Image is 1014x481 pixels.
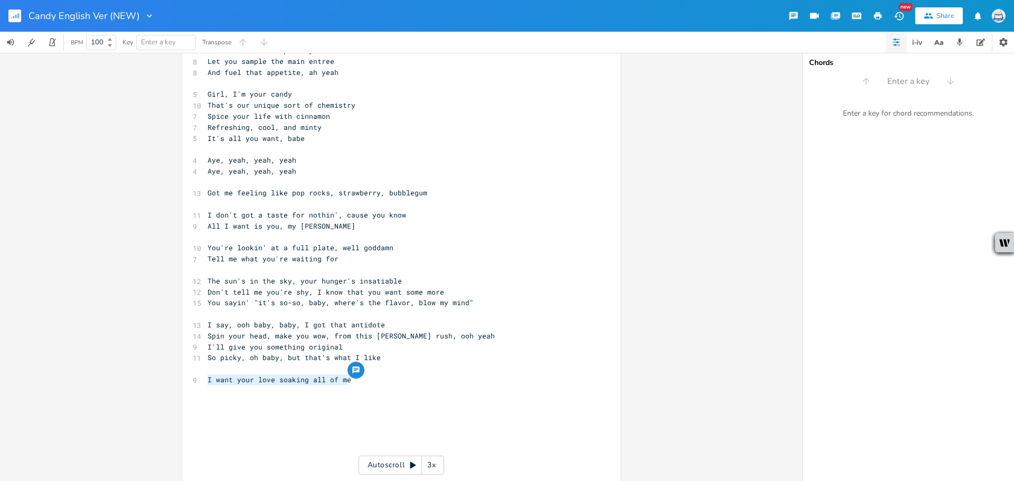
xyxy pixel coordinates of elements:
[887,76,929,88] span: Enter a key
[208,111,330,121] span: Spice your life with cinnamon
[803,102,1014,125] div: Enter a key for chord recommendations.
[208,298,474,307] span: You sayin' "it's so-so, baby, where's the flavor, blow my mind"
[208,287,444,297] span: Don't tell me you're shy, I know that you want some more
[208,243,393,252] span: You're lookin' at a full plate, well goddamn
[208,89,292,99] span: Girl, I'm your candy
[809,59,1008,67] div: Chords
[208,375,351,384] span: I want your love soaking all of me
[208,56,334,66] span: Let you sample the main entree
[208,100,355,110] span: That's our unique sort of chemistry
[936,11,954,21] div: Share
[208,188,427,197] span: Got me feeling like pop rocks, strawberry, bubblegum
[208,276,402,286] span: The sun's in the sky, your hunger's insatiable
[208,254,339,263] span: Tell me what you're waiting for
[915,7,963,24] button: Share
[208,331,495,341] span: Spin your head, make you wow, from this [PERSON_NAME] rush, ooh yeah
[992,9,1006,23] img: Sign In
[208,68,339,77] span: And fuel that appetite, ah yeah
[208,166,296,176] span: Aye, yeah, yeah, yeah
[208,134,305,143] span: It's all you want, babe
[208,122,322,132] span: Refreshing, cool, and minty
[29,11,140,21] span: Candy English Ver (NEW)
[71,40,83,45] div: BPM
[422,456,441,475] div: 3x
[359,456,444,475] div: Autoscroll
[208,320,385,329] span: I say, ooh baby, baby, I got that antidote
[208,210,406,220] span: I don't got a taste for nothin', cause you know
[202,39,231,45] div: Transpose
[208,155,296,165] span: Aye, yeah, yeah, yeah
[123,39,133,45] div: Key
[141,37,176,47] span: Enter a key
[208,342,343,352] span: I'll give you something original
[888,6,909,25] button: New
[208,221,355,231] span: All I want is you, my [PERSON_NAME]
[899,3,913,11] div: New
[208,353,381,362] span: So picky, oh baby, but that's what I like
